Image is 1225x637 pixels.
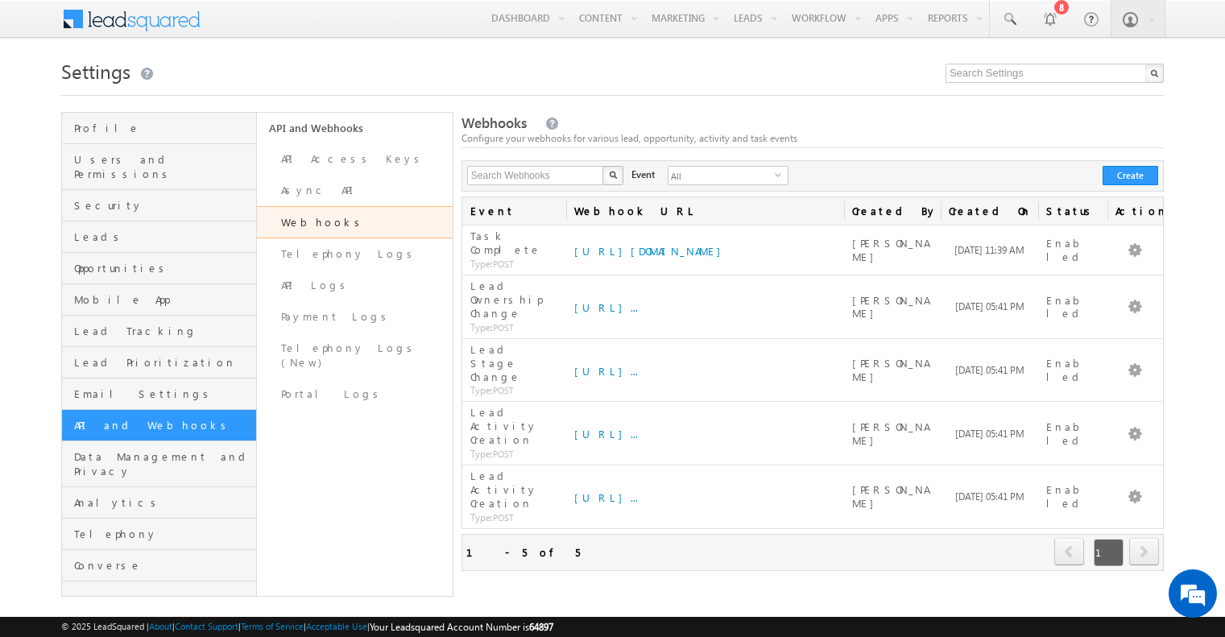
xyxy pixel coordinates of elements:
span: Enabled [1046,482,1088,510]
span: [DATE] 05:41 PM [955,428,1024,440]
a: Created By [844,197,942,225]
span: Webhooks [461,114,527,132]
span: Task Complete [470,229,541,256]
a: [URL][DOMAIN_NAME] [574,244,729,258]
span: Security [74,198,252,213]
div: Configure your webhooks for various lead, opportunity, activity and task events [461,131,1164,146]
span: Enabled [1046,420,1088,447]
span: Type: [470,448,493,460]
a: Acceptable Use [306,621,367,631]
span: POST [470,449,514,459]
span: prev [1054,538,1084,565]
span: Lead Tracking [74,324,252,338]
a: API and Webhooks [62,410,256,441]
span: Users and Permissions [74,152,252,181]
a: Event [462,197,566,225]
span: Profile [74,121,252,135]
span: Enabled [1046,356,1088,383]
a: Portal Logs [257,378,452,410]
a: [URL]... [574,427,638,441]
a: Lead Prioritization [62,347,256,378]
span: Type: [470,321,493,333]
a: API and Webhooks [257,113,452,143]
a: Users and Permissions [62,144,256,190]
span: Actions [1107,197,1163,225]
span: Lead Activity Creation [470,469,538,510]
span: © 2025 LeadSquared | | | | | [61,619,553,635]
span: Lead Stage Change [470,342,521,383]
span: POST [470,259,514,269]
a: Data Management and Privacy [62,441,256,487]
a: Async API [257,175,452,206]
span: Your Leadsquared Account Number is [370,621,553,633]
a: Payment Logs [257,301,452,333]
span: POST [470,322,514,333]
span: Telephony [74,527,252,541]
span: [PERSON_NAME] [852,356,928,383]
a: API Logs [257,270,452,301]
span: select [775,171,788,178]
a: Mobile App [62,284,256,316]
a: Profile [62,113,256,144]
span: [DATE] 05:41 PM [955,300,1024,312]
a: [URL]... [574,490,638,504]
span: Lead Activity Creation [470,405,538,446]
span: [PERSON_NAME] [852,293,928,321]
a: Lead Tracking [62,316,256,347]
a: next [1129,540,1159,565]
span: Opportunities [74,261,252,275]
span: [DATE] 11:39 AM [954,244,1024,256]
a: Opportunities [62,253,256,284]
span: POST [470,512,514,523]
span: Leads [74,230,252,244]
a: Webhook URL [566,197,844,225]
a: Email Settings [62,378,256,410]
div: 1 - 5 of 5 [466,543,580,561]
a: Status [1038,197,1107,225]
span: [DATE] 05:41 PM [955,364,1024,376]
span: Email Settings [74,387,252,401]
span: Settings [61,58,130,84]
a: Security [62,190,256,221]
span: All [668,167,775,184]
span: Converse [74,558,252,573]
span: [PERSON_NAME] [852,236,928,263]
span: Lead Prioritization [74,355,252,370]
span: Mobile App [74,292,252,307]
a: Created On(sorted descending) [941,197,1038,225]
span: 64897 [529,621,553,633]
a: Leads [62,221,256,253]
a: API Access Keys [257,143,452,175]
a: Telephony [62,519,256,550]
a: Telephony Logs (New) [257,333,452,378]
span: (sorted descending) [1032,206,1045,219]
span: Analytics [74,495,252,510]
img: Search [609,171,617,179]
a: Telephony Logs [257,238,452,270]
a: Webhooks [257,206,452,238]
span: POST [470,385,514,395]
span: Type: [470,258,493,270]
span: Enabled [1046,236,1088,263]
a: Analytics [62,487,256,519]
span: [PERSON_NAME] [852,482,928,510]
span: [DATE] 05:41 PM [955,490,1024,503]
span: Lead Ownership Change [470,279,542,320]
span: Data Management and Privacy [74,449,252,478]
input: Search Settings [946,64,1164,83]
span: next [1129,538,1159,565]
a: Converse [62,550,256,581]
a: About [149,621,172,631]
a: prev [1054,540,1085,565]
span: API and Webhooks [74,418,252,432]
span: [PERSON_NAME] [852,420,928,447]
button: Create [1103,166,1158,185]
span: Enabled [1046,293,1088,321]
a: Terms of Service [241,621,304,631]
span: Type: [470,384,493,396]
span: Event [631,168,655,182]
span: 1 [1094,539,1124,566]
a: [URL]... [574,300,638,314]
a: [URL]... [574,364,638,378]
a: Contact Support [175,621,238,631]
